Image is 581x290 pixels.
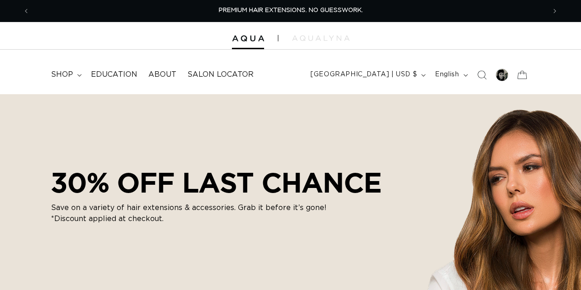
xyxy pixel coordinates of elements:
img: Aqua Hair Extensions [232,35,264,42]
span: [GEOGRAPHIC_DATA] | USD $ [310,70,417,80]
button: Previous announcement [16,2,36,20]
span: Salon Locator [187,70,254,80]
summary: shop [45,64,85,85]
p: Save on a variety of hair extensions & accessories. Grab it before it’s gone! *Discount applied a... [51,202,327,224]
span: shop [51,70,73,80]
a: About [143,64,182,85]
span: Education [91,70,137,80]
a: Education [85,64,143,85]
span: About [148,70,176,80]
button: [GEOGRAPHIC_DATA] | USD $ [305,66,429,84]
button: English [429,66,471,84]
span: English [435,70,459,80]
a: Salon Locator [182,64,259,85]
summary: Search [472,65,492,85]
span: PREMIUM HAIR EXTENSIONS. NO GUESSWORK. [219,7,363,13]
img: aqualyna.com [292,35,350,41]
button: Next announcement [545,2,565,20]
h2: 30% OFF LAST CHANCE [51,166,382,199]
